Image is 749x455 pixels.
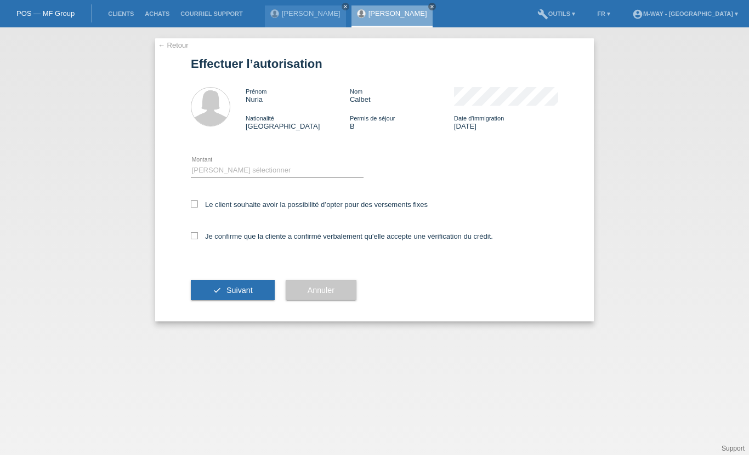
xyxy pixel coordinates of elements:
[286,280,356,301] button: Annuler
[342,3,349,10] a: close
[282,9,341,18] a: [PERSON_NAME]
[627,10,744,17] a: account_circlem-way - [GEOGRAPHIC_DATA] ▾
[16,9,75,18] a: POS — MF Group
[103,10,139,17] a: Clients
[191,57,558,71] h1: Effectuer l’autorisation
[213,286,222,295] i: check
[191,232,493,240] label: Je confirme que la cliente a confirmé verbalement qu'elle accepte une vérification du crédit.
[632,9,643,20] i: account_circle
[246,87,350,103] div: Nuria
[537,9,548,20] i: build
[368,9,427,18] a: [PERSON_NAME]
[350,88,362,95] span: Nom
[308,286,334,295] span: Annuler
[191,280,275,301] button: check Suivant
[246,88,267,95] span: Prénom
[350,115,395,122] span: Permis de séjour
[139,10,175,17] a: Achats
[350,114,454,130] div: B
[175,10,248,17] a: Courriel Support
[454,114,558,130] div: [DATE]
[350,87,454,103] div: Calbet
[191,200,428,209] label: Le client souhaite avoir la possibilité d’opter pour des versements fixes
[722,445,745,452] a: Support
[532,10,581,17] a: buildOutils ▾
[592,10,616,17] a: FR ▾
[454,115,504,122] span: Date d'immigration
[158,41,189,49] a: ← Retour
[226,286,253,295] span: Suivant
[429,4,435,9] i: close
[246,114,350,130] div: [GEOGRAPHIC_DATA]
[428,3,436,10] a: close
[343,4,348,9] i: close
[246,115,274,122] span: Nationalité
